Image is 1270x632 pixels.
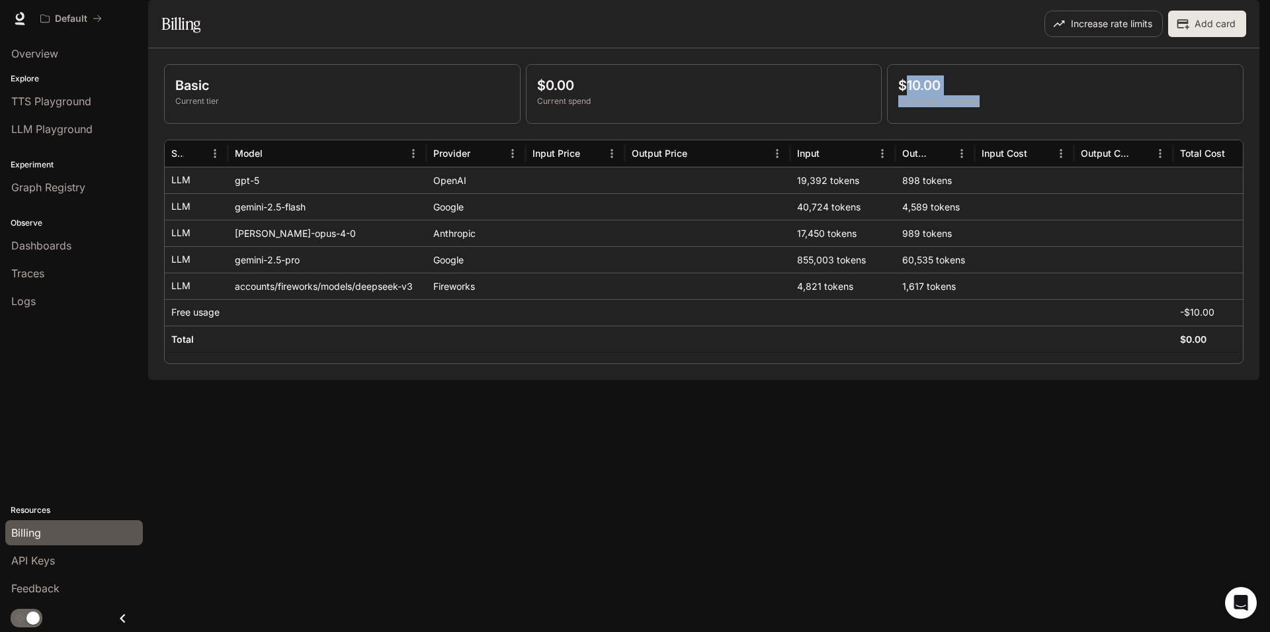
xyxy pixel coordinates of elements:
button: Menu [952,144,972,163]
button: Increase rate limits [1044,11,1163,37]
button: Sort [821,144,841,163]
div: gemini-2.5-flash [228,193,427,220]
div: 60,535 tokens [896,246,975,273]
button: Sort [185,144,205,163]
p: Current tier [175,95,509,107]
p: LLM [171,173,190,187]
div: accounts/fireworks/models/deepseek-v3 [228,273,427,299]
div: 4,589 tokens [896,193,975,220]
div: Output Price [632,148,687,159]
div: 40,724 tokens [790,193,896,220]
div: Anthropic [427,220,526,246]
p: LLM [171,279,190,293]
button: Menu [205,144,225,163]
div: Google [427,193,526,220]
button: Menu [1051,144,1071,163]
div: gpt-5 [228,167,427,193]
button: Add card [1168,11,1246,37]
div: Open Intercom Messenger [1225,587,1257,619]
div: 4,821 tokens [790,273,896,299]
button: Menu [872,144,892,163]
div: Output Cost [1081,148,1129,159]
button: All workspaces [34,5,108,32]
p: $0.00 [537,75,871,95]
button: Sort [581,144,601,163]
div: OpenAI [427,167,526,193]
div: 17,450 tokens [790,220,896,246]
div: Total Cost [1180,148,1225,159]
button: Menu [403,144,423,163]
h6: $0.00 [1180,333,1206,346]
div: Service [171,148,184,159]
button: Menu [602,144,622,163]
div: 989 tokens [896,220,975,246]
button: Sort [689,144,708,163]
p: Free usage remaining [898,95,1232,107]
div: claude-opus-4-0 [228,220,427,246]
div: Fireworks [427,273,526,299]
button: Menu [1150,144,1170,163]
div: gemini-2.5-pro [228,246,427,273]
button: Sort [1130,144,1150,163]
div: Model [235,148,263,159]
p: Basic [175,75,509,95]
p: Default [55,13,87,24]
button: Menu [767,144,787,163]
div: Input Price [532,148,580,159]
p: -$10.00 [1180,306,1214,319]
div: Input Cost [982,148,1027,159]
p: Free usage [171,306,220,319]
div: 1,617 tokens [896,273,975,299]
div: 19,392 tokens [790,167,896,193]
p: LLM [171,253,190,266]
div: 855,003 tokens [790,246,896,273]
p: $10.00 [898,75,1232,95]
p: LLM [171,200,190,213]
div: Provider [433,148,470,159]
p: LLM [171,226,190,240]
button: Sort [472,144,491,163]
button: Sort [1226,144,1246,163]
button: Sort [1029,144,1048,163]
button: Sort [264,144,284,163]
div: Input [797,148,820,159]
h1: Billing [161,11,200,37]
h6: Total [171,333,194,346]
div: Output [902,148,931,159]
button: Menu [503,144,523,163]
div: 898 tokens [896,167,975,193]
button: Sort [932,144,952,163]
div: Google [427,246,526,273]
p: Current spend [537,95,871,107]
